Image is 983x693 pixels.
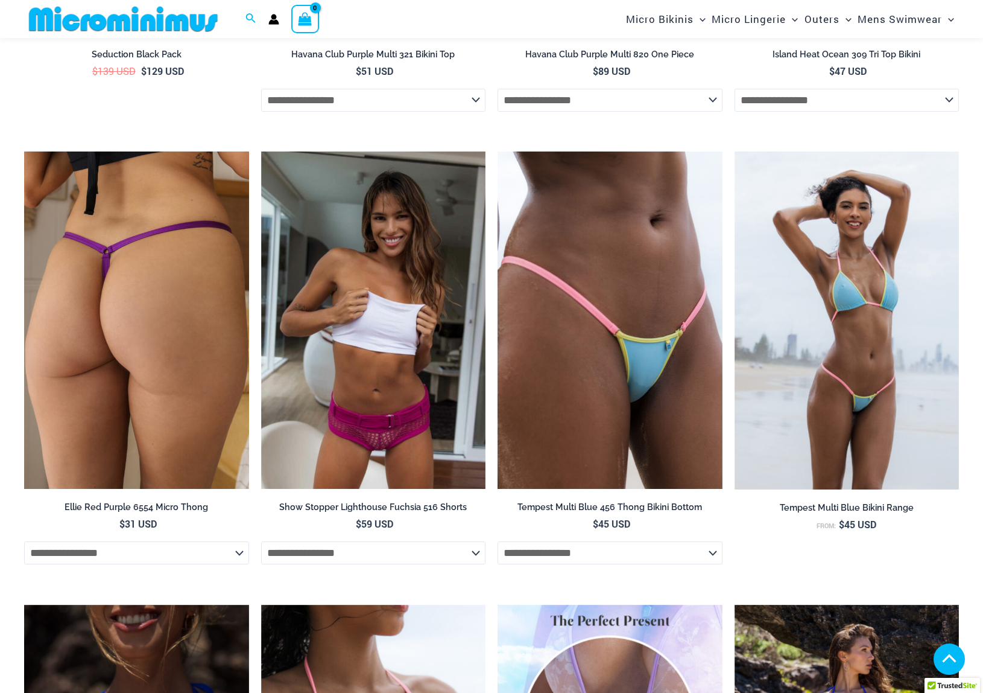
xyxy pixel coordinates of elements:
[735,49,959,65] a: Island Heat Ocean 309 Tri Top Bikini
[839,518,876,531] bdi: 45 USD
[24,502,249,513] h2: Ellie Red Purple 6554 Micro Thong
[623,4,709,34] a: Micro BikinisMenu ToggleMenu Toggle
[839,4,852,34] span: Menu Toggle
[498,49,722,60] h2: Havana Club Purple Multi 820 One Piece
[245,11,256,27] a: Search icon link
[261,502,486,517] a: Show Stopper Lighthouse Fuchsia 516 Shorts
[261,502,486,513] h2: Show Stopper Lighthouse Fuchsia 516 Shorts
[141,65,184,77] bdi: 129 USD
[356,517,361,530] span: $
[858,4,942,34] span: Mens Swimwear
[735,152,959,489] a: Tempest Multi Blue 312 Top 456 Bottom 01Tempest Multi Blue 312 Top 456 Bottom 02Tempest Multi Blu...
[593,517,598,530] span: $
[498,502,722,517] a: Tempest Multi Blue 456 Thong Bikini Bottom
[712,4,786,34] span: Micro Lingerie
[593,517,630,530] bdi: 45 USD
[141,65,147,77] span: $
[24,152,249,489] a: Ellie RedPurple 6554 Micro Thong 04Ellie RedPurple 6554 Micro Thong 05Ellie RedPurple 6554 Micro ...
[621,2,959,36] nav: Site Navigation
[356,517,393,530] bdi: 59 USD
[855,4,957,34] a: Mens SwimwearMenu ToggleMenu Toggle
[735,49,959,60] h2: Island Heat Ocean 309 Tri Top Bikini
[498,152,722,489] img: Tempest Multi Blue 456 Bottom 01
[92,65,136,77] bdi: 139 USD
[829,65,867,77] bdi: 47 USD
[356,65,393,77] bdi: 51 USD
[261,152,486,489] img: Lighthouse Fuchsia 516 Shorts 04
[786,4,798,34] span: Menu Toggle
[498,152,722,489] a: Tempest Multi Blue 456 Bottom 01Tempest Multi Blue 312 Top 456 Bottom 07Tempest Multi Blue 312 To...
[92,65,98,77] span: $
[24,502,249,517] a: Ellie Red Purple 6554 Micro Thong
[24,49,249,65] a: Seduction Black Pack
[694,4,706,34] span: Menu Toggle
[24,152,249,489] img: Ellie RedPurple 6554 Micro Thong 05
[261,49,486,60] h2: Havana Club Purple Multi 321 Bikini Top
[498,49,722,65] a: Havana Club Purple Multi 820 One Piece
[261,152,486,489] a: Lighthouse Fuchsia 516 Shorts 04Lighthouse Fuchsia 516 Shorts 05Lighthouse Fuchsia 516 Shorts 05
[709,4,801,34] a: Micro LingerieMenu ToggleMenu Toggle
[626,4,694,34] span: Micro Bikinis
[593,65,598,77] span: $
[735,502,959,514] h2: Tempest Multi Blue Bikini Range
[268,14,279,25] a: Account icon link
[817,522,836,530] span: From:
[829,65,835,77] span: $
[801,4,855,34] a: OutersMenu ToggleMenu Toggle
[291,5,319,33] a: View Shopping Cart, empty
[261,49,486,65] a: Havana Club Purple Multi 321 Bikini Top
[119,517,125,530] span: $
[498,502,722,513] h2: Tempest Multi Blue 456 Thong Bikini Bottom
[593,65,630,77] bdi: 89 USD
[24,49,249,60] h2: Seduction Black Pack
[839,518,844,531] span: $
[24,5,223,33] img: MM SHOP LOGO FLAT
[735,152,959,489] img: Tempest Multi Blue 312 Top 456 Bottom 01
[735,502,959,518] a: Tempest Multi Blue Bikini Range
[356,65,361,77] span: $
[804,4,839,34] span: Outers
[119,517,157,530] bdi: 31 USD
[942,4,954,34] span: Menu Toggle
